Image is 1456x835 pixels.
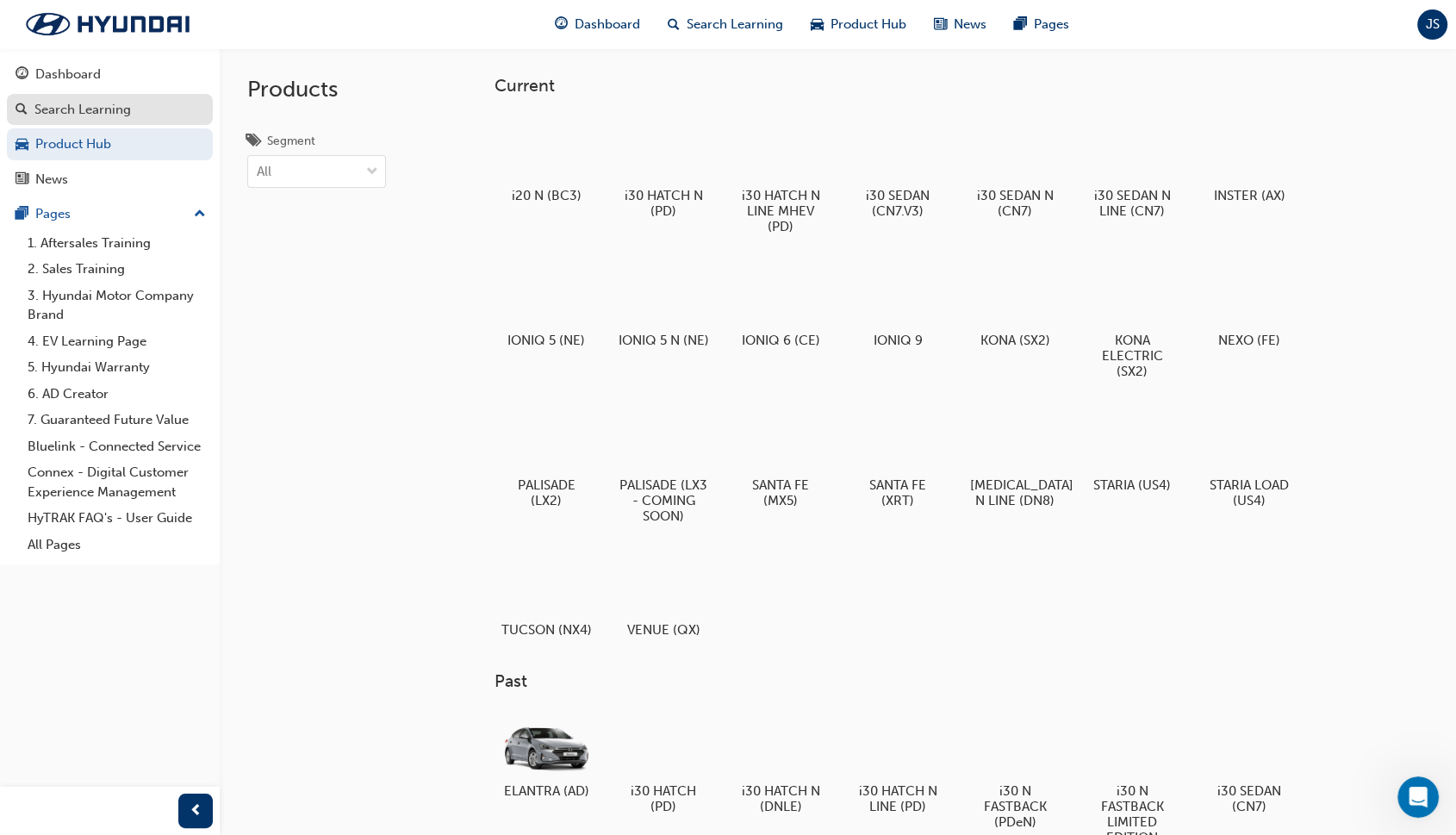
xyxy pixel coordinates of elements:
a: 5. Hyundai Warranty [21,354,213,381]
span: Product Hub [831,15,906,34]
a: guage-iconDashboard [541,7,654,42]
a: i30 HATCH (PD) [612,706,715,821]
a: Connex - Digital Customer Experience Management [21,459,213,505]
a: i30 SEDAN (CN7) [1198,706,1301,821]
h5: VENUE (QX) [619,622,709,638]
span: News [954,15,986,34]
span: guage-icon [16,67,28,83]
span: down-icon [366,161,378,184]
a: [MEDICAL_DATA] N LINE (DN8) [963,399,1067,514]
a: ELANTRA (AD) [495,706,598,806]
a: news-iconNews [920,7,1000,42]
a: VENUE (QX) [612,544,715,644]
h2: Products [247,76,386,103]
h5: i30 N FASTBACK (PDeN) [970,783,1061,830]
a: i30 HATCH N LINE (PD) [846,706,949,821]
a: IONIQ 9 [846,254,949,354]
a: INSTER (AX) [1198,109,1301,209]
span: search-icon [668,14,680,35]
div: Dashboard [35,65,101,84]
h5: KONA ELECTRIC (SX2) [1087,333,1178,379]
a: 6. AD Creator [21,381,213,408]
button: JS [1417,9,1447,40]
h5: i30 HATCH N LINE MHEV (PD) [736,188,826,234]
a: 4. EV Learning Page [21,328,213,355]
span: news-icon [16,172,28,188]
div: All [257,162,271,182]
iframe: Intercom live chat [1397,776,1439,818]
span: JS [1426,15,1440,34]
h5: i20 N (BC3) [501,188,592,203]
h5: SANTA FE (XRT) [853,477,943,508]
h5: i30 HATCH N LINE (PD) [853,783,943,814]
a: i30 SEDAN N (CN7) [963,109,1067,225]
h3: Current [495,76,1428,96]
h3: Past [495,671,1428,691]
a: i30 HATCH N (PD) [612,109,715,225]
div: News [35,170,68,190]
a: KONA (SX2) [963,254,1067,354]
h5: IONIQ 9 [853,333,943,348]
div: Search Learning [34,100,131,120]
h5: i30 SEDAN (CN7.V3) [853,188,943,219]
h5: INSTER (AX) [1204,188,1295,203]
span: Search Learning [687,15,783,34]
a: search-iconSearch Learning [654,7,797,42]
span: prev-icon [190,801,202,822]
a: 7. Guaranteed Future Value [21,407,213,433]
div: Pages [35,204,71,224]
span: Dashboard [575,15,640,34]
span: news-icon [934,14,947,35]
span: tags-icon [247,134,260,150]
a: Search Learning [7,94,213,126]
span: pages-icon [1014,14,1027,35]
a: PALISADE (LX2) [495,399,598,514]
h5: i30 SEDAN N (CN7) [970,188,1061,219]
a: 1. Aftersales Training [21,230,213,257]
a: Product Hub [7,128,213,160]
a: SANTA FE (MX5) [729,399,832,514]
h5: IONIQ 6 (CE) [736,333,826,348]
h5: IONIQ 5 N (NE) [619,333,709,348]
a: KONA ELECTRIC (SX2) [1080,254,1184,385]
h5: SANTA FE (MX5) [736,477,826,508]
button: DashboardSearch LearningProduct HubNews [7,55,213,198]
h5: STARIA LOAD (US4) [1204,477,1295,508]
span: car-icon [811,14,824,35]
span: car-icon [16,137,28,153]
h5: STARIA (US4) [1087,477,1178,493]
h5: [MEDICAL_DATA] N LINE (DN8) [970,477,1061,508]
div: Segment [267,133,315,150]
a: All Pages [21,532,213,558]
a: i30 HATCH N (DNLE) [729,706,832,821]
h5: i30 HATCH N (PD) [619,188,709,219]
h5: ELANTRA (AD) [501,783,592,799]
h5: i30 SEDAN (CN7) [1204,783,1295,814]
h5: KONA (SX2) [970,333,1061,348]
a: STARIA LOAD (US4) [1198,399,1301,514]
a: i20 N (BC3) [495,109,598,209]
h5: NEXO (FE) [1204,333,1295,348]
a: HyTRAK FAQ's - User Guide [21,505,213,532]
a: NEXO (FE) [1198,254,1301,354]
h5: PALISADE (LX3 - COMING SOON) [619,477,709,524]
a: PALISADE (LX3 - COMING SOON) [612,399,715,530]
img: Trak [9,6,207,42]
span: guage-icon [555,14,568,35]
a: car-iconProduct Hub [797,7,920,42]
h5: IONIQ 5 (NE) [501,333,592,348]
h5: i30 HATCH N (DNLE) [736,783,826,814]
h5: i30 HATCH (PD) [619,783,709,814]
h5: TUCSON (NX4) [501,622,592,638]
span: search-icon [16,103,28,118]
a: i30 HATCH N LINE MHEV (PD) [729,109,832,240]
a: SANTA FE (XRT) [846,399,949,514]
a: STARIA (US4) [1080,399,1184,499]
a: News [7,164,213,196]
a: i30 SEDAN N LINE (CN7) [1080,109,1184,225]
span: up-icon [194,203,206,226]
a: 3. Hyundai Motor Company Brand [21,283,213,328]
button: Pages [7,198,213,230]
a: Dashboard [7,59,213,90]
